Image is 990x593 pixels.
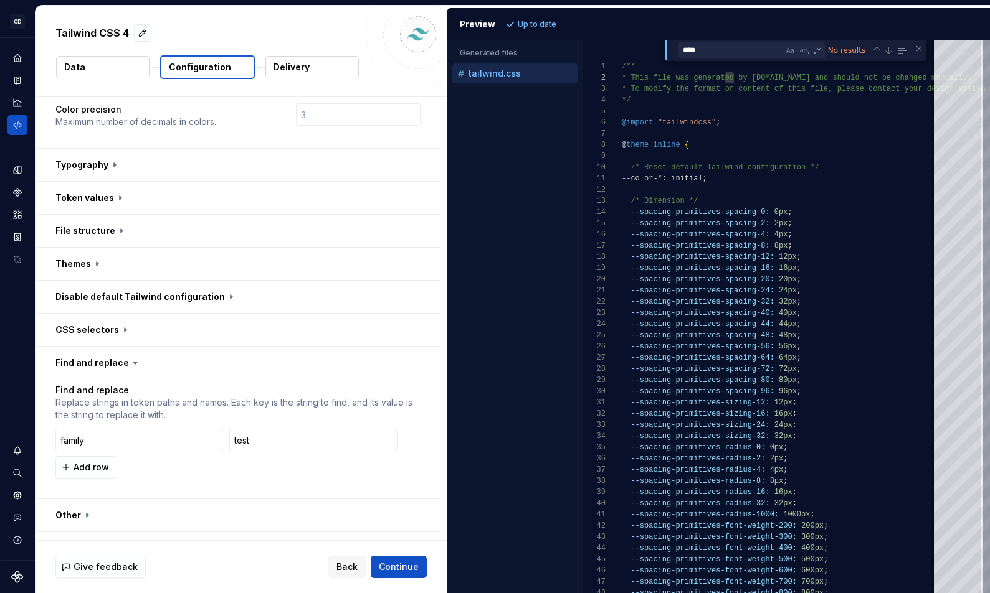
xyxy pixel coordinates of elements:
button: tailwind.css [452,67,578,80]
span: ; [797,342,801,351]
a: Assets [7,205,27,225]
span: 32px [774,432,792,441]
span: 96px [779,387,797,396]
div: 42 [583,520,606,531]
div: 9 [583,151,606,162]
div: 5 [583,106,606,117]
span: 72px [779,365,797,373]
a: Components [7,182,27,202]
span: 24px [774,421,792,429]
div: 10 [583,162,606,173]
span: "tailwindcss" [657,118,716,127]
span: 20px [779,275,797,284]
p: tailwind.css [469,68,521,78]
div: 23 [583,307,606,319]
span: ; [792,409,796,418]
span: 4px [769,465,783,474]
span: --spacing-primitives-spacing-48: [631,331,774,340]
p: Delivery [274,61,310,73]
div: 38 [583,475,606,487]
span: --spacing-primitives-spacing-2: [631,219,769,228]
span: 700px [801,577,824,586]
button: Back [328,556,366,578]
span: ; [824,544,828,553]
span: --spacing-primitives-radius-2: [631,454,765,463]
div: Settings [7,485,27,505]
div: No results [827,42,870,58]
div: 16 [583,229,606,240]
span: ; [824,566,828,575]
span: theme [626,141,649,149]
span: --spacing-primitives-sizing-16: [631,409,769,418]
span: inline [653,141,680,149]
div: Use Regular Expression (⌥⌘R) [811,44,824,57]
span: 16px [774,409,792,418]
div: 46 [583,565,606,576]
span: ; [792,398,796,407]
span: --color-*: initial; [622,174,707,183]
div: 28 [583,363,606,375]
span: --spacing-primitives-spacing-40: [631,309,774,317]
div: 39 [583,487,606,498]
button: Notifications [7,441,27,460]
span: ; [792,499,796,508]
span: 500px [801,555,824,564]
span: Add row [74,461,109,474]
span: ; [797,353,801,362]
div: 15 [583,218,606,229]
span: --spacing-primitives-sizing-12: [631,398,769,407]
p: Tailwind CSS 4 [55,26,129,40]
span: 64px [779,353,797,362]
span: ; [797,309,801,317]
span: 44px [779,320,797,329]
p: Generated files [460,48,570,58]
div: 19 [583,263,606,274]
div: 2 [583,72,606,83]
p: Configuration [169,61,231,73]
div: Find / Replace [665,40,926,61]
span: ; [797,320,801,329]
span: { [685,141,689,149]
button: Give feedback [55,556,146,578]
div: 3 [583,83,606,95]
span: --spacing-primitives-font-weight-200: [631,521,796,530]
span: --spacing-primitives-spacing-32: [631,297,774,306]
span: Give feedback [74,561,138,573]
a: Design tokens [7,160,27,180]
span: uld not be changed manually. [846,73,972,82]
span: --spacing-primitives-font-weight-700: [631,577,796,586]
div: 45 [583,554,606,565]
span: ; [792,488,796,497]
span: ; [797,297,801,306]
div: 29 [583,375,606,386]
p: Up to date [518,19,556,29]
span: 600px [801,566,824,575]
span: --spacing-primitives-spacing-8: [631,241,769,250]
button: Search ⌘K [7,463,27,483]
div: Previous Match (⇧Enter) [872,45,882,55]
span: --spacing-primitives-radius-4: [631,465,765,474]
span: ; [824,555,828,564]
span: ; [783,454,788,463]
a: Home [7,48,27,68]
span: 16px [779,264,797,273]
span: ; [797,264,801,273]
span: 80px [779,376,797,385]
div: 13 [583,195,606,207]
div: 30 [583,386,606,397]
div: 36 [583,453,606,464]
a: Supernova Logo [11,571,24,583]
span: --spacing-primitives-spacing-4: [631,230,769,239]
span: 32px [779,297,797,306]
span: --spacing-primitives-radius-16: [631,488,769,497]
span: --spacing-primitives-spacing-80: [631,376,774,385]
input: 3 [296,103,421,126]
div: 18 [583,251,606,263]
span: 12px [774,398,792,407]
div: 14 [583,207,606,218]
a: Storybook stories [7,227,27,247]
div: 33 [583,419,606,431]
